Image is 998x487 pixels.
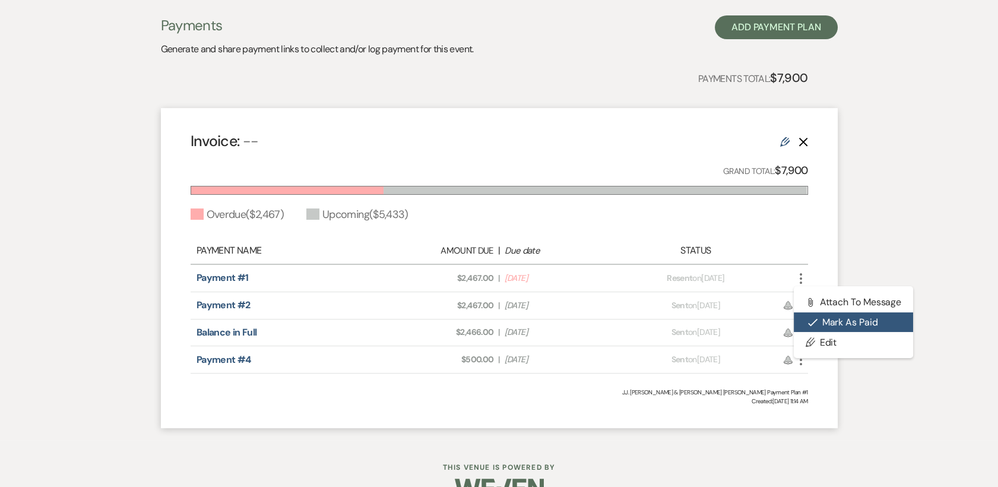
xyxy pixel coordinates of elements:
span: Sent [671,300,688,311]
span: $2,467.00 [384,299,493,312]
span: [DATE] [505,272,614,284]
p: Payments Total: [698,68,808,87]
span: $500.00 [384,353,493,366]
div: J.J. [PERSON_NAME] & [PERSON_NAME] [PERSON_NAME] Payment Plan #1 [191,388,808,397]
span: $2,467.00 [384,272,493,284]
span: -- [243,131,259,151]
strong: $7,900 [770,70,807,86]
a: Payment #1 [197,271,249,284]
div: | [378,243,620,258]
a: Balance in Full [197,326,256,339]
span: Sent [671,327,688,337]
p: Generate and share payment links to collect and/or log payment for this event. [161,42,474,57]
button: Attach to Message [794,292,914,312]
span: Resent [667,273,692,283]
p: Grand Total: [723,162,808,179]
span: [DATE] [505,353,614,366]
div: Status [620,243,771,258]
div: Amount Due [384,244,493,258]
strong: $7,900 [775,163,807,178]
div: on [DATE] [620,272,771,284]
h4: Invoice: [191,131,259,151]
span: Created: [DATE] 11:14 AM [191,397,808,406]
button: Add Payment Plan [715,15,838,39]
div: on [DATE] [620,299,771,312]
div: Due date [505,244,614,258]
div: Upcoming ( $5,433 ) [306,207,408,223]
span: [DATE] [505,299,614,312]
a: Payment #2 [197,299,251,311]
div: Overdue ( $2,467 ) [191,207,284,223]
div: on [DATE] [620,326,771,339]
span: | [498,299,499,312]
span: [DATE] [505,326,614,339]
a: Payment #4 [197,353,251,366]
span: | [498,353,499,366]
span: Sent [671,354,688,365]
button: Mark as Paid [794,312,914,333]
span: $2,466.00 [384,326,493,339]
span: | [498,272,499,284]
h3: Payments [161,15,474,36]
a: Edit [794,332,914,352]
span: | [498,326,499,339]
div: on [DATE] [620,353,771,366]
div: Payment Name [197,243,378,258]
